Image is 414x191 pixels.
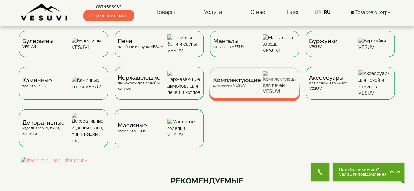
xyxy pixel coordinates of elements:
span: Аксессуары [309,75,358,80]
a: Мангалыот завода VESUVI Мангалы от завода VESUVI [207,31,302,67]
img: Аксессуары для печей и каминов VESUVI [358,70,391,96]
div: для бани и сауны VESUVI [118,39,164,49]
img: Масляные горелки VESUVI [167,119,200,138]
a: Каминныетопки VESUVI Каминные топки VESUVI [16,67,111,109]
img: shashlichnij-nabir-shampuriv [21,157,394,164]
a: Услуги [197,5,228,20]
div: от завода VESUVI [213,39,245,49]
a: Блог [287,9,299,15]
a: RU [324,10,331,15]
div: VESUVI [22,39,53,49]
a: Масляныегорелки VESUVI Масляные горелки VESUVI [111,109,207,157]
button: Get Call button [311,163,329,181]
span: Буржуйки [309,39,338,44]
span: Перезвоните мне [83,10,134,21]
span: Залиште повідомлення [339,172,387,177]
div: VESUVI [309,39,338,49]
a: БулерьяныVESUVI Булерьяны VESUVI [16,31,111,67]
span: Комплектующие [213,78,261,83]
div: изделия (пано, пики, кошки и т.д.) [22,120,72,136]
img: Каминные топки VESUVI [72,77,105,90]
a: Печидля бани и сауны VESUVI Печи для бани и сауны VESUVI [111,31,207,67]
a: Декоративныеизделия (пано, пики, кошки и т.д.) Декоративные изделия (пано, пики, кошки и т.д.) [16,109,111,157]
img: Буржуйки VESUVI [358,38,391,51]
a: Комплектующиедля печей VESUVI Комплектующие для печей VESUVI [207,67,302,109]
span: Нержавеющие [118,75,167,80]
img: Булерьяны VESUVI [72,38,105,51]
div: топки VESUVI [22,78,52,88]
span: Булерьяны [22,39,53,44]
button: Chat button [333,163,404,181]
span: Декоративные [22,120,72,125]
div: горелки VESUVI [118,123,148,134]
a: Товары [150,5,182,20]
a: Аксессуарыдля печей и каминов VESUVI Аксессуары для печей и каминов VESUVI [302,67,398,109]
div: для печей и каминов VESUVI [309,75,358,91]
button: Товаров 0 (0грн) [348,9,393,16]
div: дымоходы для печей и котлов [118,75,167,91]
a: БуржуйкиVESUVI Буржуйки VESUVI [302,31,398,67]
a: Нержавеющиедымоходы для печей и котлов Нержавеющие дымоходы для печей и котлов [111,67,207,109]
img: Комплектующие для печей VESUVI [263,71,297,95]
img: Завод VESUVI [21,3,68,21]
span: Мангалы [213,39,245,44]
span: Каминные [22,78,52,83]
a: 0674586963 [83,4,134,10]
span: Печи [118,39,164,44]
img: Нержавеющие дымоходы для печей и котлов [167,71,200,96]
a: О нас [244,5,272,20]
div: для печей VESUVI [213,78,261,88]
span: Товаров 0 (0грн) [355,10,391,15]
img: Мангалы от завода VESUVI [263,34,296,54]
a: UA [315,10,321,15]
img: Печи для бани и сауны VESUVI [167,34,200,54]
span: Потрібна допомога? [339,167,387,172]
span: Масляные [118,123,148,128]
img: Декоративные изделия (пано, пики, кошки и т.д.) [72,113,105,144]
